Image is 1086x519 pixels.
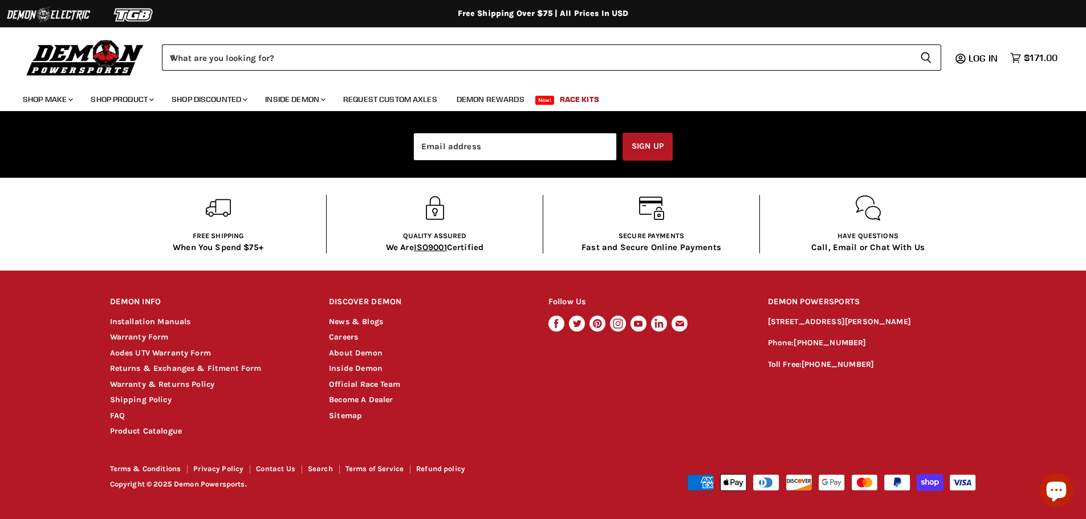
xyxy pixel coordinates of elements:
[581,242,721,254] p: Fast and Secure Online Payments
[110,411,125,420] a: FAQ
[414,242,447,252] span: ISO9001
[162,44,911,71] input: When autocomplete results are available use up and down arrows to review and enter to select
[623,133,673,161] button: Sign up
[82,88,161,111] a: Shop Product
[768,289,977,316] h2: DEMON POWERSPORTS
[110,465,544,477] nav: Footer
[329,289,527,316] h2: DISCOVER DEMON
[329,317,383,326] a: News & Blogs
[911,44,941,71] button: Search
[110,289,308,316] h2: DEMON INFO
[110,426,182,436] a: Product Catalogue
[162,44,941,71] form: Product
[345,464,404,473] a: Terms of Service
[1024,52,1057,63] span: $171.00
[413,133,617,161] input: Email address
[802,359,874,369] a: [PHONE_NUMBER]
[548,289,746,316] h2: Follow Us
[768,358,977,371] p: Toll Free:
[837,232,898,240] span: Have questions
[1036,473,1077,510] inbox-online-store-chat: Shopify online store chat
[403,232,467,240] span: Quality Assured
[768,316,977,329] p: [STREET_ADDRESS][PERSON_NAME]
[335,88,446,111] a: Request Custom Axles
[386,242,483,254] p: We Are Certified
[794,338,866,348] a: [PHONE_NUMBER]
[535,96,555,105] span: New!
[110,379,215,389] a: Warranty & Returns Policy
[110,395,172,404] a: Shipping Policy
[110,332,169,342] a: Warranty Form
[163,88,254,111] a: Shop Discounted
[14,83,1055,111] ul: Main menu
[1004,50,1063,66] a: $171.00
[110,348,211,358] a: Aodes UTV Warranty Form
[329,332,358,342] a: Careers
[110,480,544,489] p: Copyright © 2025 Demon Powersports.
[91,4,177,26] img: TGB Logo 2
[110,317,191,326] a: Installation Manuals
[6,4,91,26] img: Demon Electric Logo 2
[416,464,465,473] a: Refund policy
[308,464,333,473] a: Search
[329,363,383,373] a: Inside Demon
[963,53,1004,63] a: Log in
[448,88,533,111] a: Demon Rewards
[811,242,925,254] p: Call, Email or Chat With Us
[110,464,181,473] a: Terms & Conditions
[193,232,244,240] span: Free shipping
[551,88,608,111] a: Race Kits
[193,464,243,473] a: Privacy Policy
[768,337,977,350] p: Phone:
[110,363,262,373] a: Returns & Exchanges & Fitment Form
[969,52,998,64] span: Log in
[173,242,263,254] p: When You Spend $75+
[329,379,400,389] a: Official Race Team
[329,348,383,358] a: About Demon
[87,9,999,19] div: Free Shipping Over $75 | All Prices In USD
[619,232,684,240] span: Secure Payments
[257,88,332,111] a: Inside Demon
[329,411,362,420] a: Sitemap
[329,395,393,404] a: Become A Dealer
[23,37,148,77] img: Demon Powersports
[14,88,80,111] a: Shop Make
[256,464,295,473] a: Contact Us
